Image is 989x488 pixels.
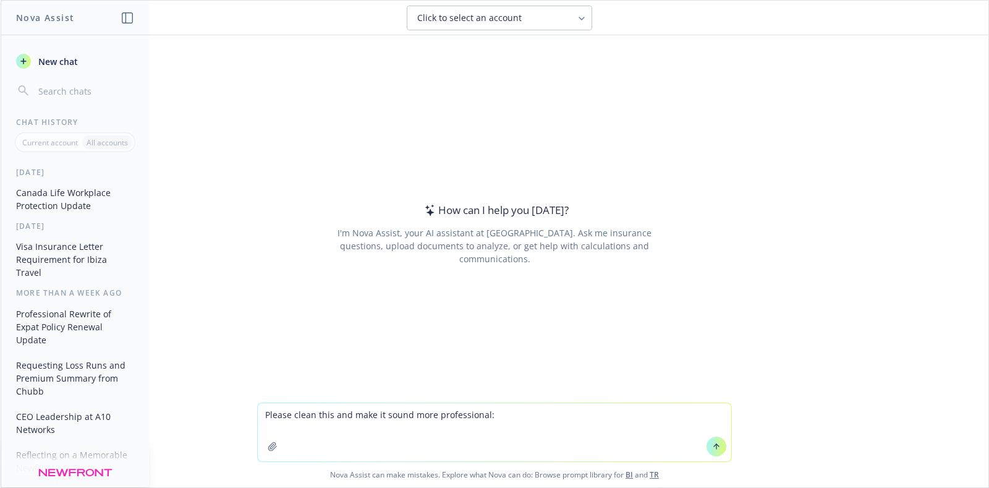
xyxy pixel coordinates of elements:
[407,6,592,30] button: Click to select an account
[1,167,149,178] div: [DATE]
[650,469,659,480] a: TR
[258,403,731,461] textarea: Please clean this and make it sound more professional:
[11,182,139,216] button: Canada Life Workplace Protection Update
[11,355,139,401] button: Requesting Loss Runs and Premium Summary from Chubb
[320,226,668,265] div: I'm Nova Assist, your AI assistant at [GEOGRAPHIC_DATA]. Ask me insurance questions, upload docum...
[1,221,149,231] div: [DATE]
[11,406,139,440] button: CEO Leadership at A10 Networks
[11,50,139,72] button: New chat
[22,137,78,148] p: Current account
[16,11,74,24] h1: Nova Assist
[36,82,134,100] input: Search chats
[626,469,633,480] a: BI
[417,12,522,24] span: Click to select an account
[1,288,149,298] div: More than a week ago
[11,236,139,283] button: Visa Insurance Letter Requirement for Ibiza Travel
[11,445,139,478] button: Reflecting on a Memorable Newfrontiers Event
[11,304,139,350] button: Professional Rewrite of Expat Policy Renewal Update
[87,137,128,148] p: All accounts
[6,462,983,487] span: Nova Assist can make mistakes. Explore what Nova can do: Browse prompt library for and
[1,117,149,127] div: Chat History
[421,202,569,218] div: How can I help you [DATE]?
[36,55,78,68] span: New chat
